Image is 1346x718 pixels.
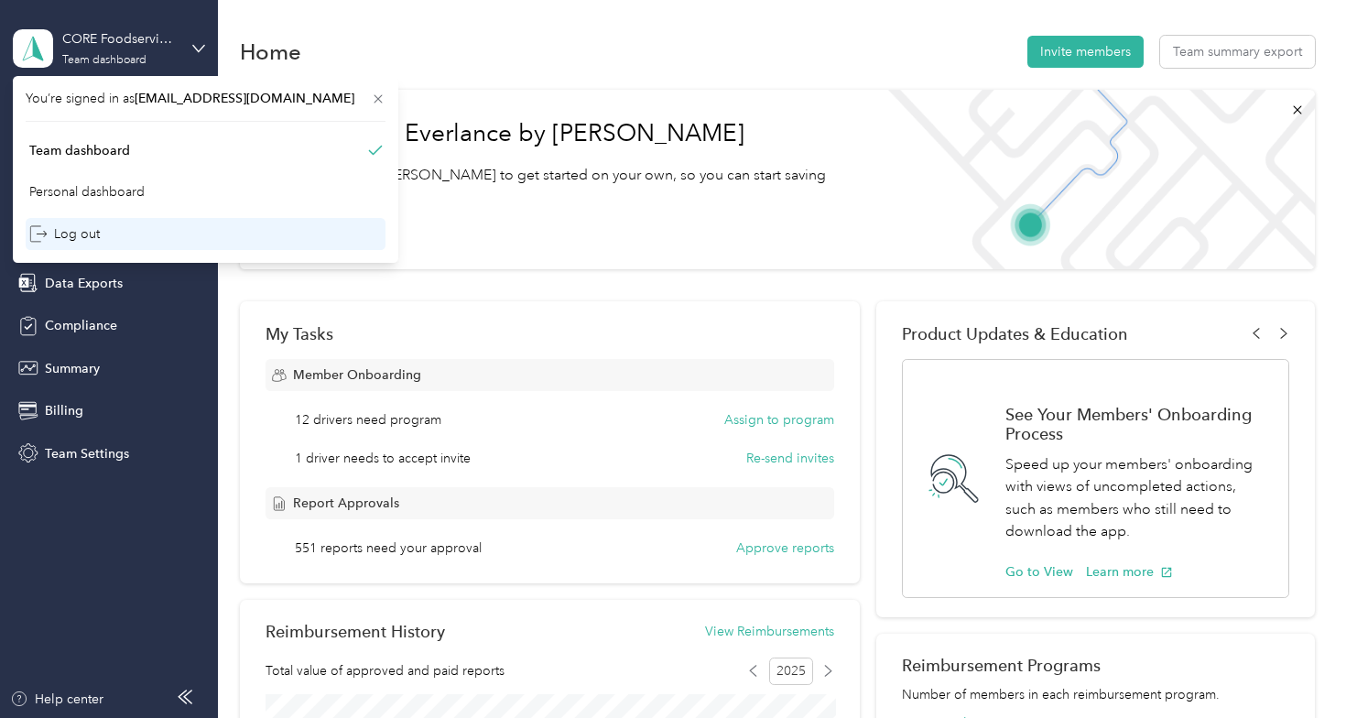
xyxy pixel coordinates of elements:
[29,141,130,160] div: Team dashboard
[1160,36,1315,68] button: Team summary export
[295,410,441,430] span: 12 drivers need program
[29,224,100,244] div: Log out
[295,449,471,468] span: 1 driver needs to accept invite
[45,401,83,420] span: Billing
[902,685,1289,704] p: Number of members in each reimbursement program.
[1086,562,1173,582] button: Learn more
[746,449,834,468] button: Re-send invites
[769,658,813,685] span: 2025
[1005,562,1073,582] button: Go to View
[266,324,834,343] div: My Tasks
[902,324,1128,343] span: Product Updates & Education
[45,274,123,293] span: Data Exports
[293,365,421,385] span: Member Onboarding
[736,538,834,558] button: Approve reports
[45,359,100,378] span: Summary
[10,690,103,709] button: Help center
[871,90,1315,269] img: Welcome to everlance
[902,656,1289,675] h2: Reimbursement Programs
[29,182,145,201] div: Personal dashboard
[26,89,385,108] span: You’re signed in as
[62,29,177,49] div: CORE Foodservice (Main)
[1243,615,1346,718] iframe: Everlance-gr Chat Button Frame
[1027,36,1144,68] button: Invite members
[724,410,834,430] button: Assign to program
[1005,405,1269,443] h1: See Your Members' Onboarding Process
[240,42,301,61] h1: Home
[266,119,845,148] h1: Welcome to Everlance by [PERSON_NAME]
[135,91,354,106] span: [EMAIL_ADDRESS][DOMAIN_NAME]
[1005,453,1269,543] p: Speed up your members' onboarding with views of uncompleted actions, such as members who still ne...
[45,316,117,335] span: Compliance
[705,622,834,641] button: View Reimbursements
[266,622,445,641] h2: Reimbursement History
[293,494,399,513] span: Report Approvals
[62,55,147,66] div: Team dashboard
[266,164,845,209] p: Read our step-by-[PERSON_NAME] to get started on your own, so you can start saving [DATE].
[266,661,505,680] span: Total value of approved and paid reports
[45,444,129,463] span: Team Settings
[295,538,482,558] span: 551 reports need your approval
